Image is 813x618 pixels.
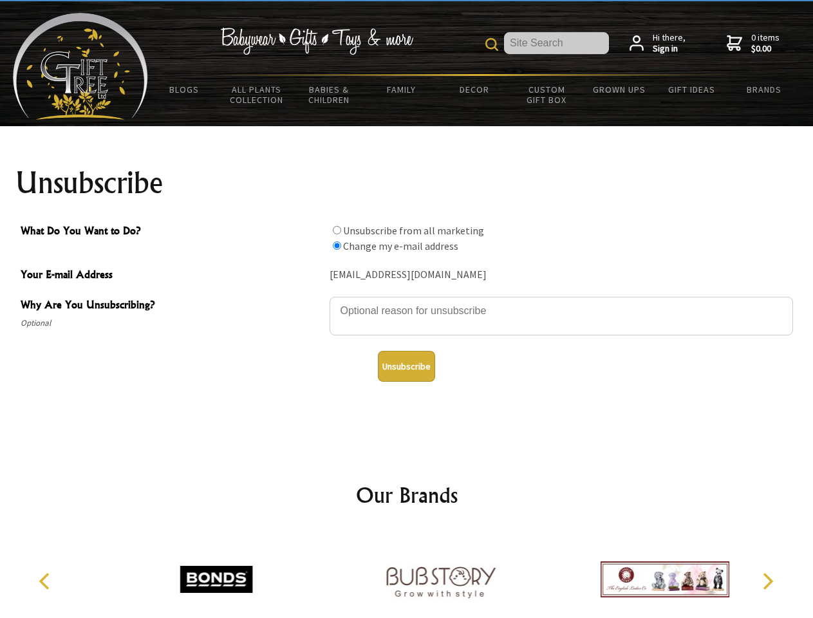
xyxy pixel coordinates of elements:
a: Custom Gift Box [510,76,583,113]
textarea: Why Are You Unsubscribing? [330,297,793,335]
span: Why Are You Unsubscribing? [21,297,323,315]
a: Decor [438,76,510,103]
strong: $0.00 [751,43,780,55]
span: What Do You Want to Do? [21,223,323,241]
a: Gift Ideas [655,76,728,103]
a: Hi there,Sign in [630,32,686,55]
label: Change my e-mail address [343,239,458,252]
h2: Our Brands [26,480,788,510]
input: What Do You Want to Do? [333,226,341,234]
div: [EMAIL_ADDRESS][DOMAIN_NAME] [330,265,793,285]
a: 0 items$0.00 [727,32,780,55]
a: All Plants Collection [221,76,294,113]
a: Brands [728,76,801,103]
a: Family [366,76,438,103]
span: Your E-mail Address [21,267,323,285]
span: 0 items [751,32,780,55]
span: Hi there, [653,32,686,55]
img: Babywear - Gifts - Toys & more [220,28,413,55]
img: Babyware - Gifts - Toys and more... [13,13,148,120]
input: What Do You Want to Do? [333,241,341,250]
a: Grown Ups [583,76,655,103]
h1: Unsubscribe [15,167,798,198]
a: BLOGS [148,76,221,103]
button: Unsubscribe [378,351,435,382]
label: Unsubscribe from all marketing [343,224,484,237]
img: product search [485,38,498,51]
span: Optional [21,315,323,331]
a: Babies & Children [293,76,366,113]
input: Site Search [504,32,609,54]
button: Next [753,567,781,595]
button: Previous [32,567,61,595]
strong: Sign in [653,43,686,55]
